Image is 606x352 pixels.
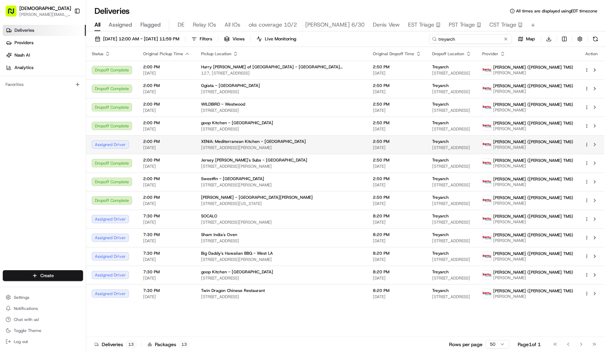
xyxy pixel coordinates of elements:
span: [DATE] [373,126,421,132]
span: Deliveries [14,27,34,33]
button: Settings [3,293,83,302]
span: [DATE] [373,201,421,206]
span: 7:30 PM [143,251,190,256]
button: [PERSON_NAME][EMAIL_ADDRESS][DOMAIN_NAME] [19,12,71,17]
button: Log out [3,337,83,346]
div: Action [585,51,599,57]
button: Live Monitoring [254,34,299,44]
a: Analytics [3,62,86,73]
span: [STREET_ADDRESS] [201,108,362,113]
span: Map [526,36,535,42]
span: DE [178,21,185,29]
span: Status [92,51,103,57]
span: 2:50 PM [373,176,421,182]
img: betty.jpg [483,177,492,186]
span: SOCALO [201,213,217,219]
span: Sweetfin - [GEOGRAPHIC_DATA] [201,176,264,182]
span: [DATE] [373,294,421,300]
input: Type to search [429,34,512,44]
span: 127, [STREET_ADDRESS] [201,70,362,76]
img: betty.jpg [483,271,492,280]
button: Notifications [3,304,83,313]
span: [PERSON_NAME] 6/30 [305,21,365,29]
button: Views [221,34,248,44]
a: Deliveries [3,25,86,36]
button: Toggle Theme [3,326,83,335]
span: 8:20 PM [373,232,421,237]
span: [DATE] [143,219,190,225]
span: Original Dropoff Time [373,51,415,57]
span: [DATE] [373,70,421,76]
span: [STREET_ADDRESS][PERSON_NAME] [201,145,362,150]
span: Pylon [69,117,83,122]
span: [PERSON_NAME] ([PERSON_NAME] TMS) [494,176,574,182]
span: [DATE] [373,164,421,169]
span: [PERSON_NAME] [494,219,574,225]
span: Treyarch [433,176,449,182]
a: 📗Knowledge Base [4,97,56,110]
span: Live Monitoring [265,36,296,42]
span: Filters [200,36,212,42]
span: PST Triage [449,21,475,29]
span: [STREET_ADDRESS] [201,126,362,132]
span: [DATE] [143,108,190,113]
img: 1736555255976-a54dd68f-1ca7-489b-9aae-adbdc363a1c4 [7,66,19,78]
span: [DATE] [143,201,190,206]
span: Treyarch [433,139,449,144]
span: [PERSON_NAME] ([PERSON_NAME] TMS) [494,195,574,201]
span: [STREET_ADDRESS] [433,164,471,169]
span: [STREET_ADDRESS] [433,257,471,262]
div: 📗 [7,101,12,106]
span: Big Daddy's Hawaiian BBQ - West LA [201,251,273,256]
img: Nash [7,7,21,21]
span: [PERSON_NAME] [494,126,574,131]
span: [STREET_ADDRESS] [201,89,362,95]
span: Treyarch [433,120,449,126]
span: Providers [14,40,33,46]
span: Pickup Location [201,51,231,57]
span: [PERSON_NAME] ([PERSON_NAME] TMS) [494,83,574,89]
span: [DATE] [143,70,190,76]
span: [PERSON_NAME] ([PERSON_NAME] TMS) [494,65,574,70]
img: betty.jpg [483,215,492,224]
span: [DATE] [373,108,421,113]
button: [DATE] 12:00 AM - [DATE] 11:59 PM [92,34,182,44]
div: 13 [179,341,189,348]
div: Deliveries [95,341,136,348]
div: Favorites [3,79,83,90]
span: Treyarch [433,232,449,237]
p: Rows per page [449,341,483,348]
span: Toggle Theme [14,328,41,333]
span: [PERSON_NAME] ([PERSON_NAME] TMS) [494,214,574,219]
span: [PERSON_NAME] ([PERSON_NAME] TMS) [494,102,574,107]
span: Treyarch [433,288,449,293]
span: 2:00 PM [143,64,190,70]
img: betty.jpg [483,196,492,205]
span: [STREET_ADDRESS] [201,294,362,300]
span: [STREET_ADDRESS][US_STATE] [201,201,362,206]
img: betty.jpg [483,159,492,168]
span: [STREET_ADDRESS] [433,201,471,206]
span: Analytics [14,65,33,71]
span: 2:00 PM [143,83,190,88]
span: [PERSON_NAME] ([PERSON_NAME] TMS) [494,139,574,145]
button: Refresh [591,34,600,44]
span: 8:20 PM [373,269,421,275]
span: Treyarch [433,251,449,256]
span: Ggiata - [GEOGRAPHIC_DATA] [201,83,260,88]
span: goop Kitchen - [GEOGRAPHIC_DATA] [201,269,273,275]
input: Clear [18,45,114,52]
span: Treyarch [433,213,449,219]
a: Nash AI [3,50,86,61]
span: Treyarch [433,83,449,88]
span: Provider [483,51,499,57]
button: Chat with us! [3,315,83,324]
span: [PERSON_NAME] [494,70,574,76]
span: [STREET_ADDRESS][PERSON_NAME] [201,219,362,225]
span: Original Pickup Time [143,51,183,57]
span: 8:20 PM [373,288,421,293]
span: All [95,21,100,29]
span: [STREET_ADDRESS][PERSON_NAME] [201,257,362,262]
span: [STREET_ADDRESS] [433,182,471,188]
